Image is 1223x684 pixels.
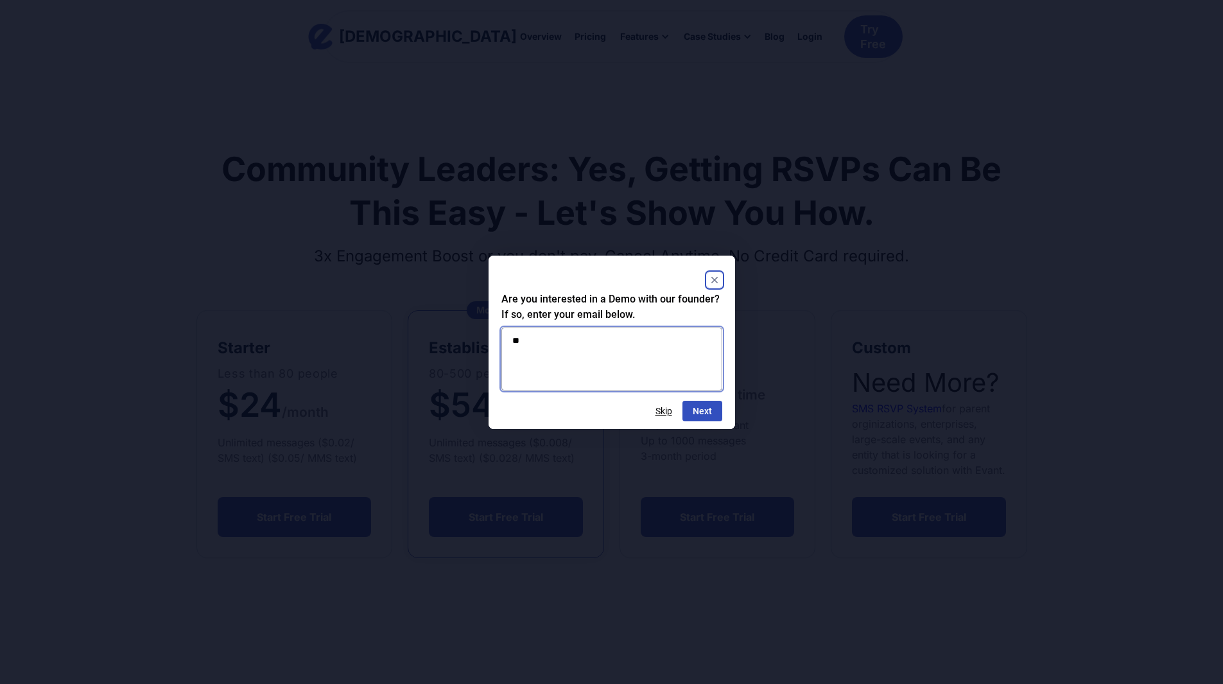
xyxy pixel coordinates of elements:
button: Next question [682,401,722,421]
button: Close [707,272,722,288]
button: Skip [655,406,672,416]
h2: Are you interested in a Demo with our founder? If so, enter your email below. [501,292,722,322]
textarea: Are you interested in a Demo with our founder? If so, enter your email below. [501,328,722,390]
dialog: Are you interested in a Demo with our founder? If so, enter your email below. [489,256,735,429]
